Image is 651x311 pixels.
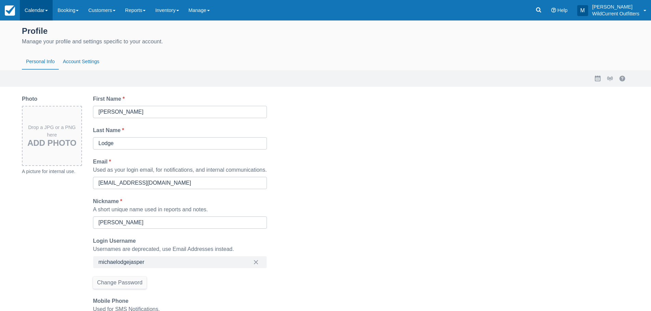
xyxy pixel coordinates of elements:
div: Drop a JPG or a PNG here [23,124,81,148]
label: Photo [22,95,40,103]
button: Personal Info [22,54,59,70]
label: Nickname [93,197,125,206]
span: Help [557,8,568,13]
p: [PERSON_NAME] [592,3,639,10]
h3: Add Photo [25,139,79,147]
div: A short unique name used in reports and notes. [93,206,267,214]
img: checkfront-main-nav-mini-logo.png [5,5,15,16]
div: Manage your profile and settings specific to your account. [22,38,629,46]
div: M [577,5,588,16]
p: WildCurrent Outfitters [592,10,639,17]
i: Help [551,8,556,13]
label: Mobile Phone [93,297,131,305]
label: Last Name [93,126,127,135]
label: Email [93,158,114,166]
button: Account Settings [59,54,104,70]
span: Used as your login email, for notifications, and internal communications. [93,167,267,173]
div: Profile [22,25,629,36]
button: Change Password [93,277,147,289]
div: A picture for internal use. [22,167,82,175]
div: Usernames are deprecated, use Email Addresses instead. [93,245,267,253]
label: First Name [93,95,127,103]
label: Login Username [93,237,138,245]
